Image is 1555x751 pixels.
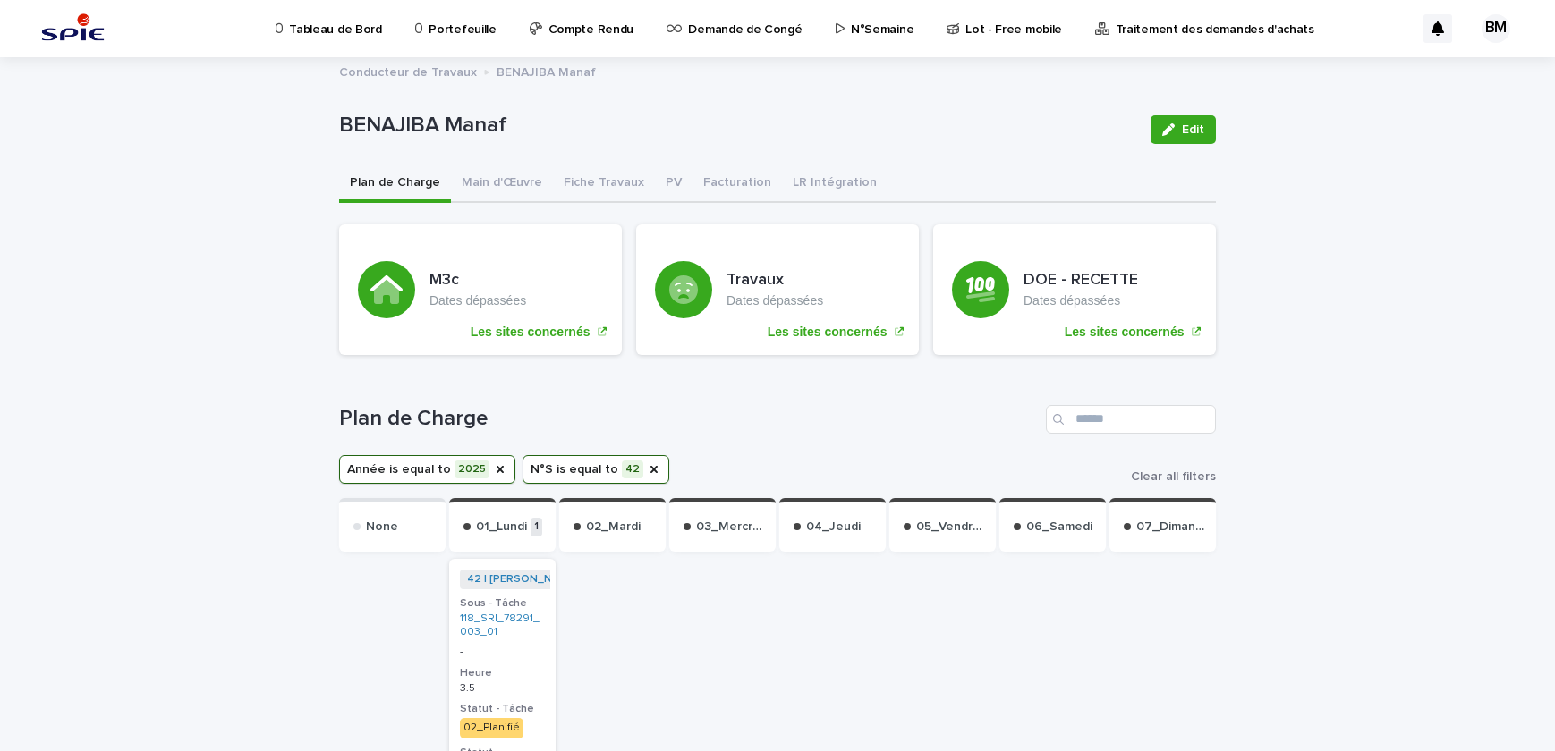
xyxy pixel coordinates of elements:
[1046,405,1216,434] input: Search
[460,646,545,658] p: -
[1182,123,1204,136] span: Edit
[636,224,919,355] a: Les sites concernés
[460,718,523,738] div: 02_Planifié
[339,165,451,203] button: Plan de Charge
[476,519,527,535] p: 01_Lundi
[36,11,110,46] img: svstPd6MQfCT1uX1QGkG
[696,519,769,535] p: 03_Mercredi
[933,224,1216,355] a: Les sites concernés
[727,293,823,308] p: Dates dépassées
[1026,519,1092,535] p: 06_Samedi
[339,61,477,80] p: Conducteur de Travaux
[553,165,655,203] button: Fiche Travaux
[1065,325,1185,340] p: Les sites concernés
[806,519,861,535] p: 04_Jeudi
[655,165,693,203] button: PV
[586,519,641,535] p: 02_Mardi
[727,271,823,291] h3: Travaux
[339,455,515,484] button: Année
[339,113,1136,139] p: BENAJIBA Manaf
[1024,293,1138,308] p: Dates dépassées
[429,271,526,291] h3: M3c
[1151,115,1216,144] button: Edit
[339,406,1039,432] h1: Plan de Charge
[531,518,542,536] p: 1
[1024,271,1138,291] h3: DOE - RECETTE
[1131,470,1216,483] span: Clear all filters
[366,519,398,535] p: None
[451,165,553,203] button: Main d'Œuvre
[460,612,545,638] a: 118_SRI_78291_003_01
[1482,14,1510,43] div: BM
[782,165,888,203] button: LR Intégration
[916,519,989,535] p: 05_Vendredi
[768,325,888,340] p: Les sites concernés
[429,293,526,308] p: Dates dépassées
[523,455,669,484] button: N°S
[497,61,596,80] p: BENAJIBA Manaf
[693,165,782,203] button: Facturation
[467,573,614,586] a: 42 | [PERSON_NAME] | 2025
[339,224,622,355] a: Les sites concernés
[460,682,545,695] p: 3.5
[1136,519,1209,535] p: 07_Dimanche
[460,666,545,680] h3: Heure
[460,596,545,611] h3: Sous - Tâche
[460,702,545,716] h3: Statut - Tâche
[1117,470,1216,483] button: Clear all filters
[471,325,591,340] p: Les sites concernés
